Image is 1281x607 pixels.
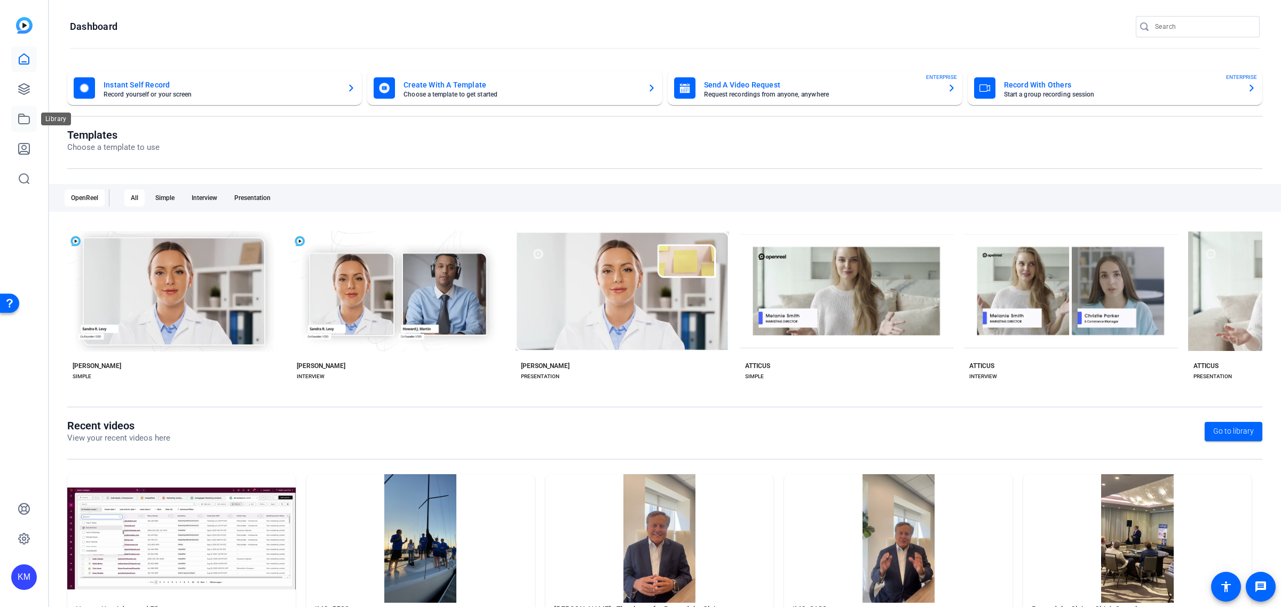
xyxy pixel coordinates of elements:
[297,372,325,381] div: INTERVIEW
[1205,422,1262,441] a: Go to library
[70,20,117,33] h1: Dashboard
[668,71,962,105] button: Send A Video RequestRequest recordings from anyone, anywhereENTERPRISE
[65,189,105,206] div: OpenReel
[67,474,296,603] img: How to Use Advanced Filters
[67,432,170,444] p: View your recent videos here
[16,17,33,34] img: blue-gradient.svg
[745,372,764,381] div: SIMPLE
[1213,426,1254,437] span: Go to library
[41,113,71,125] div: Library
[297,362,345,370] div: [PERSON_NAME]
[104,91,338,98] mat-card-subtitle: Record yourself or your screen
[1004,91,1239,98] mat-card-subtitle: Start a group recording session
[704,78,939,91] mat-card-title: Send A Video Request
[1193,362,1219,370] div: ATTICUS
[521,372,559,381] div: PRESENTATION
[1254,580,1267,593] mat-icon: message
[404,91,638,98] mat-card-subtitle: Choose a template to get started
[104,78,338,91] mat-card-title: Instant Self Record
[149,189,181,206] div: Simple
[1226,73,1257,81] span: ENTERPRISE
[969,372,997,381] div: INTERVIEW
[404,78,638,91] mat-card-title: Create With A Template
[926,73,957,81] span: ENTERPRISE
[1004,78,1239,91] mat-card-title: Record With Others
[968,71,1262,105] button: Record With OthersStart a group recording sessionENTERPRISE
[73,372,91,381] div: SIMPLE
[521,362,570,370] div: [PERSON_NAME]
[1193,372,1232,381] div: PRESENTATION
[185,189,224,206] div: Interview
[228,189,277,206] div: Presentation
[67,419,170,432] h1: Recent videos
[704,91,939,98] mat-card-subtitle: Request recordings from anyone, anywhere
[67,141,160,154] p: Choose a template to use
[124,189,145,206] div: All
[67,129,160,141] h1: Templates
[67,71,362,105] button: Instant Self RecordRecord yourself or your screen
[1220,580,1232,593] mat-icon: accessibility
[11,564,37,590] div: KM
[784,474,1013,603] img: IMG_3188
[73,362,121,370] div: [PERSON_NAME]
[1023,474,1252,603] img: Beyond the Claim - Chip's Speech
[969,362,994,370] div: ATTICUS
[1155,20,1251,33] input: Search
[306,474,535,603] img: IMG_5580
[545,474,774,603] img: Chip Merlin - Thank you for Beyond the Claim
[745,362,770,370] div: ATTICUS
[367,71,662,105] button: Create With A TemplateChoose a template to get started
